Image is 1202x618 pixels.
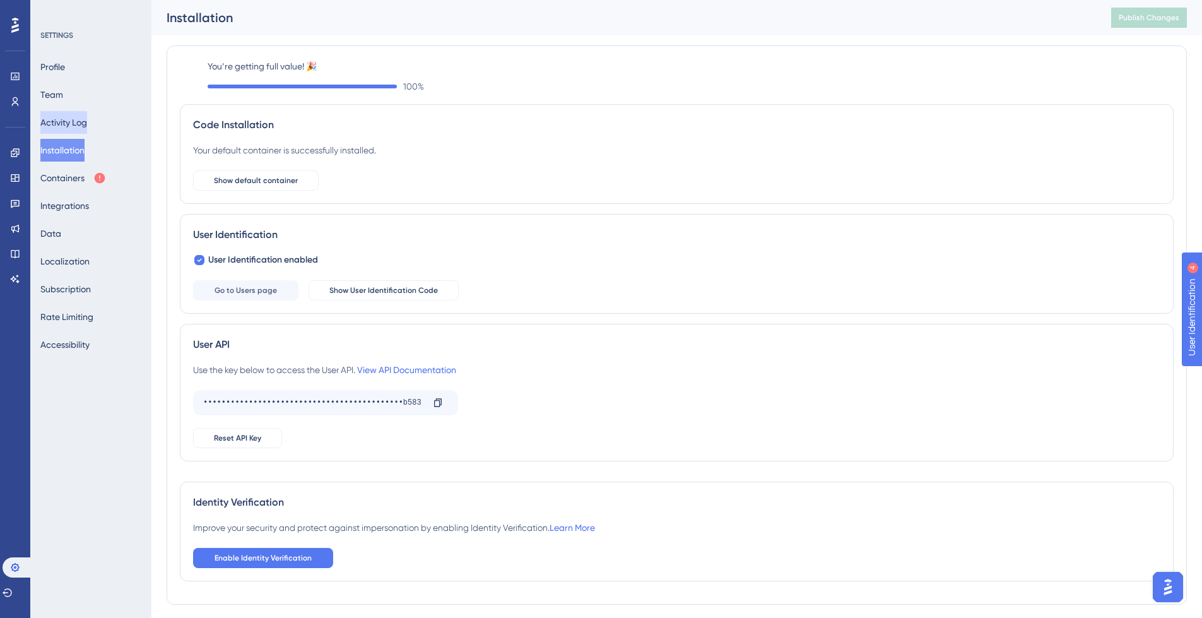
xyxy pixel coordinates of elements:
[193,227,1160,242] div: User Identification
[97,6,100,16] div: 4
[215,285,277,295] span: Go to Users page
[40,83,63,106] button: Team
[550,523,595,533] a: Learn More
[208,59,1174,74] label: You’re getting full value! 🎉
[357,365,456,375] a: View API Documentation
[215,553,312,563] span: Enable Identity Verification
[193,362,456,377] div: Use the key below to access the User API.
[193,170,319,191] button: Show default container
[1119,13,1179,23] span: Publish Changes
[167,9,1080,27] div: Installation
[40,56,65,78] button: Profile
[208,253,318,268] span: User Identification enabled
[329,285,438,295] span: Show User Identification Code
[193,337,1160,352] div: User API
[40,250,90,273] button: Localization
[203,393,423,413] div: ••••••••••••••••••••••••••••••••••••••••••••b583
[193,143,376,158] div: Your default container is successfully installed.
[40,222,61,245] button: Data
[40,30,143,40] div: SETTINGS
[193,520,595,535] div: Improve your security and protect against impersonation by enabling Identity Verification.
[40,111,87,134] button: Activity Log
[193,428,282,448] button: Reset API Key
[193,495,1160,510] div: Identity Verification
[403,79,424,94] span: 100 %
[1111,8,1187,28] button: Publish Changes
[214,433,261,443] span: Reset API Key
[1149,568,1187,606] iframe: UserGuiding AI Assistant Launcher
[40,306,93,328] button: Rate Limiting
[214,175,298,186] span: Show default container
[10,3,88,18] span: User Identification
[40,167,106,189] button: Containers
[40,139,85,162] button: Installation
[40,278,91,300] button: Subscription
[193,548,333,568] button: Enable Identity Verification
[193,117,1160,133] div: Code Installation
[40,194,89,217] button: Integrations
[309,280,459,300] button: Show User Identification Code
[193,280,298,300] button: Go to Users page
[40,333,90,356] button: Accessibility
